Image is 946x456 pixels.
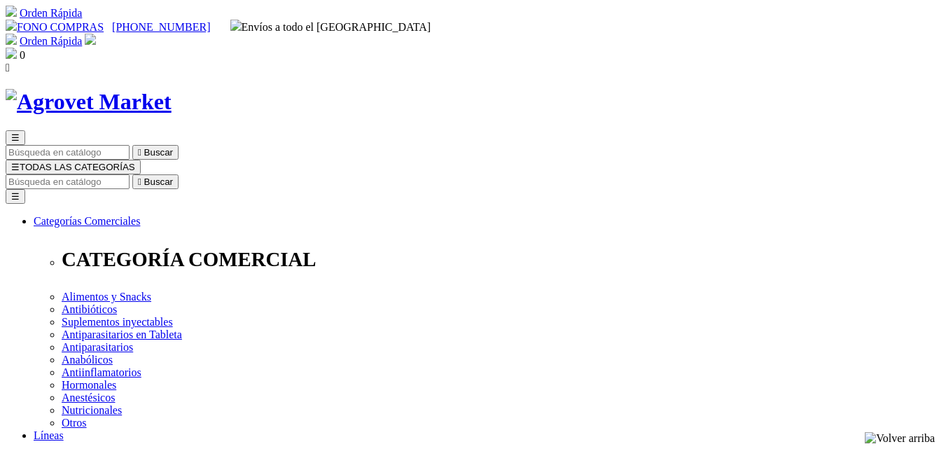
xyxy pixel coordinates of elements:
[20,7,82,19] a: Orden Rápida
[138,147,141,158] i: 
[62,316,173,328] a: Suplementos inyectables
[11,132,20,143] span: ☰
[6,21,104,33] a: FONO COMPRAS
[6,62,10,74] i: 
[34,215,140,227] a: Categorías Comerciales
[85,34,96,45] img: user.svg
[34,429,64,441] a: Líneas
[230,20,242,31] img: delivery-truck.svg
[85,35,96,47] a: Acceda a su cuenta de cliente
[62,366,141,378] a: Antiinflamatorios
[865,432,935,445] img: Volver arriba
[138,177,141,187] i: 
[230,21,431,33] span: Envíos a todo el [GEOGRAPHIC_DATA]
[112,21,210,33] a: [PHONE_NUMBER]
[11,162,20,172] span: ☰
[62,417,87,429] a: Otros
[62,248,940,271] p: CATEGORÍA COMERCIAL
[144,147,173,158] span: Buscar
[62,379,116,391] a: Hormonales
[62,329,182,340] a: Antiparasitarios en Tableta
[6,160,141,174] button: ☰TODAS LAS CATEGORÍAS
[132,174,179,189] button:  Buscar
[62,303,117,315] a: Antibióticos
[62,404,122,416] a: Nutricionales
[62,354,113,366] a: Anabólicos
[6,174,130,189] input: Buscar
[132,145,179,160] button:  Buscar
[6,130,25,145] button: ☰
[6,89,172,115] img: Agrovet Market
[62,291,151,303] a: Alimentos y Snacks
[6,189,25,204] button: ☰
[6,34,17,45] img: shopping-cart.svg
[20,35,82,47] a: Orden Rápida
[62,341,133,353] a: Antiparasitarios
[144,177,173,187] span: Buscar
[6,6,17,17] img: shopping-cart.svg
[6,20,17,31] img: phone.svg
[20,49,25,61] span: 0
[6,145,130,160] input: Buscar
[62,392,115,403] a: Anestésicos
[6,48,17,59] img: shopping-bag.svg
